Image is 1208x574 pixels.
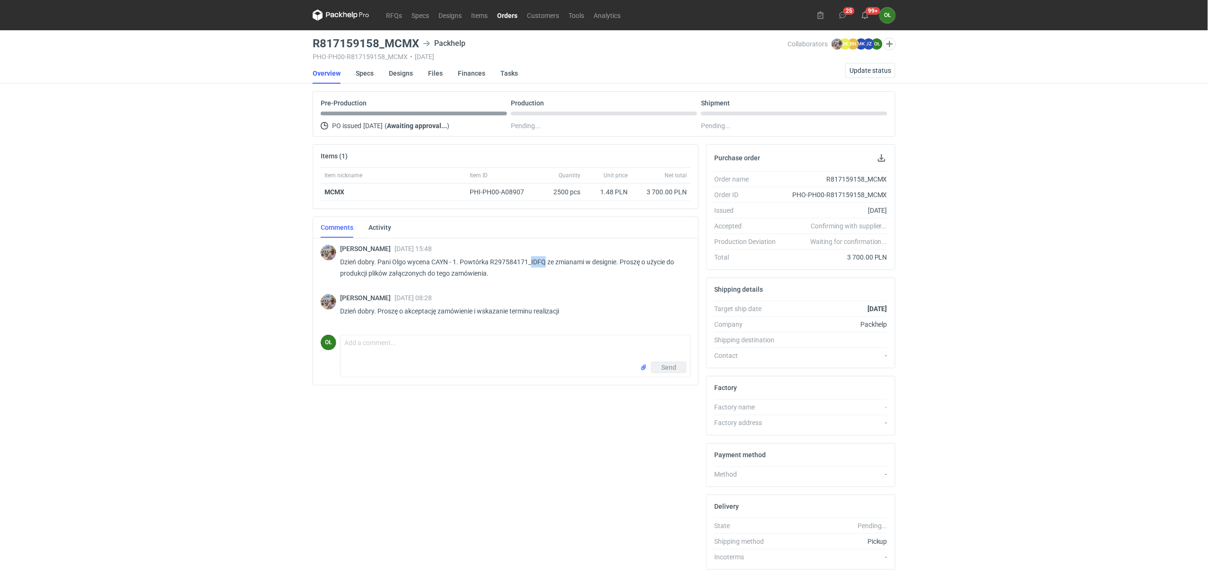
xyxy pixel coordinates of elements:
div: 3 700.00 PLN [635,187,687,197]
span: [DATE] [363,120,383,131]
div: Factory address [714,418,783,427]
div: Olga Łopatowicz [880,8,895,23]
a: Tools [564,9,589,21]
div: PHO-PH00-R817159158_MCMX [783,190,887,200]
h2: Shipping details [714,286,763,293]
p: Shipment [701,99,730,107]
div: Packhelp [423,38,465,49]
span: • [410,53,412,61]
span: Update status [849,67,891,74]
a: Files [428,63,443,84]
div: [DATE] [783,206,887,215]
img: Michał Palasek [321,245,336,261]
strong: Awaiting approval... [387,122,447,130]
div: - [783,351,887,360]
div: Shipping destination [714,335,783,345]
div: Company [714,320,783,329]
a: Comments [321,217,353,238]
div: Production Deviation [714,237,783,246]
button: 99+ [858,8,873,23]
a: Overview [313,63,341,84]
div: - [783,470,887,479]
span: Send [661,364,676,371]
span: Item ID [470,172,488,179]
figcaption: OŁ [871,38,883,50]
a: Orders [492,9,522,21]
button: Edit collaborators [884,38,896,50]
a: Activity [368,217,391,238]
div: Total [714,252,783,262]
div: Target ship date [714,304,783,313]
a: Analytics [589,9,625,21]
div: 1.48 PLN [588,187,628,197]
figcaption: OŁ [321,335,336,350]
div: Order ID [714,190,783,200]
a: Specs [407,9,434,21]
span: [PERSON_NAME] [340,245,394,252]
span: [DATE] 08:28 [394,294,432,302]
h2: Items (1) [321,152,348,160]
a: Specs [356,63,374,84]
figcaption: BN [848,38,859,50]
span: Net total [665,172,687,179]
span: [DATE] 15:48 [394,245,432,252]
div: Pickup [783,537,887,546]
em: Waiting for confirmation... [810,237,887,246]
span: Collaborators [788,40,828,48]
p: Dzień dobry. Proszę o akceptację zamówienie i wskazanie terminu realizacji [340,305,683,317]
a: Tasks [500,63,518,84]
figcaption: MK [856,38,867,50]
div: Contact [714,351,783,360]
span: ) [447,122,449,130]
figcaption: DK [840,38,851,50]
h2: Delivery [714,503,739,510]
button: Download PO [876,152,887,164]
p: Pre-Production [321,99,367,107]
div: R817159158_MCMX [783,174,887,184]
div: 2500 pcs [537,183,584,201]
strong: MCMX [324,188,344,196]
div: Olga Łopatowicz [321,335,336,350]
h2: Purchase order [714,154,760,162]
a: Customers [522,9,564,21]
button: OŁ [880,8,895,23]
div: Packhelp [783,320,887,329]
a: Designs [389,63,413,84]
div: Shipping method [714,537,783,546]
div: State [714,521,783,531]
div: PO issued [321,120,507,131]
em: Confirming with supplier... [811,222,887,230]
div: Issued [714,206,783,215]
img: Michał Palasek [321,294,336,310]
h2: Payment method [714,451,766,459]
div: Accepted [714,221,783,231]
a: Items [466,9,492,21]
strong: [DATE] [867,305,887,313]
a: RFQs [381,9,407,21]
div: PHI-PH00-A08907 [470,187,533,197]
div: 3 700.00 PLN [783,252,887,262]
span: Item nickname [324,172,362,179]
h3: R817159158_MCMX [313,38,419,49]
h2: Factory [714,384,737,391]
a: Designs [434,9,466,21]
button: Update status [845,63,895,78]
div: - [783,418,887,427]
a: Finances [458,63,485,84]
span: Unit price [604,172,628,179]
figcaption: JZ [863,38,875,50]
div: Pending... [701,120,887,131]
span: [PERSON_NAME] [340,294,394,302]
span: Pending... [511,120,541,131]
div: - [783,402,887,412]
div: Factory name [714,402,783,412]
div: Order name [714,174,783,184]
div: - [783,552,887,562]
em: Pending... [858,522,887,530]
span: Quantity [559,172,580,179]
button: 25 [835,8,850,23]
div: Incoterms [714,552,783,562]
